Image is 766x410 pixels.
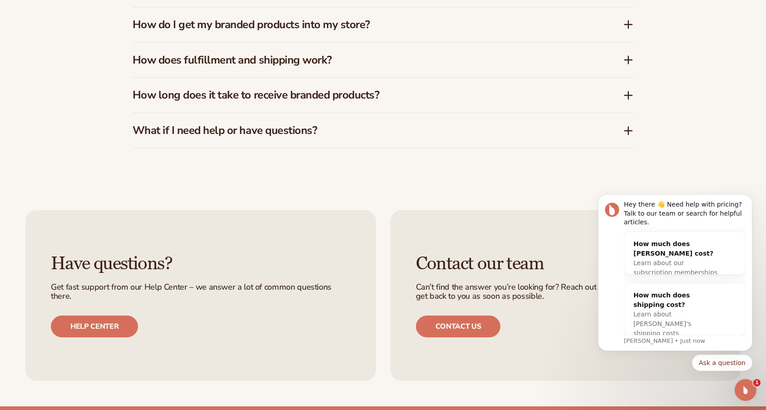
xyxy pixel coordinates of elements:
iframe: Intercom notifications message [584,173,766,385]
h3: What if I need help or have questions? [133,124,596,137]
p: Get fast support from our Help Center – we answer a lot of common questions there. [51,283,351,301]
h3: How do I get my branded products into my store? [133,18,596,31]
h3: How does fulfillment and shipping work? [133,54,596,67]
a: Contact us [416,316,501,337]
iframe: Intercom live chat [735,379,756,401]
span: 1 [753,379,761,386]
h3: Have questions? [51,254,351,274]
h3: How long does it take to receive branded products? [133,89,596,102]
p: Can’t find the answer you’re looking for? Reach out to our team directly and we’ll get back to yo... [416,283,716,301]
h3: Contact our team [416,254,716,274]
a: Help center [51,316,138,337]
